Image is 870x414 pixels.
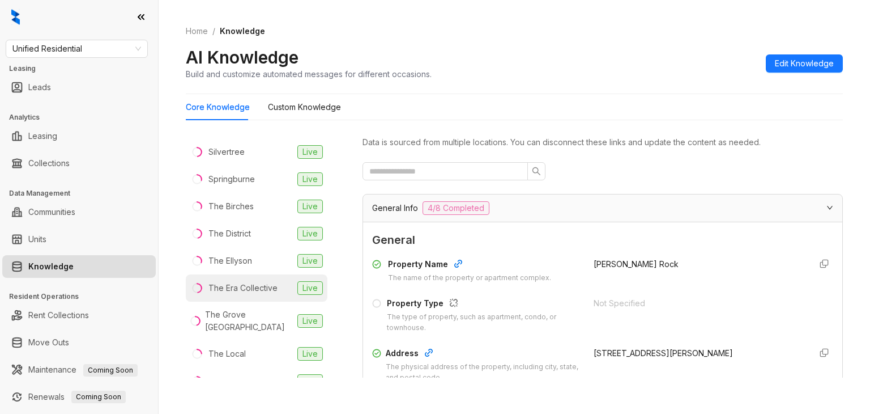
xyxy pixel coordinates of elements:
[2,331,156,354] li: Move Outs
[594,259,679,269] span: [PERSON_NAME] Rock
[2,76,156,99] li: Leads
[220,26,265,36] span: Knowledge
[208,146,245,158] div: Silvertree
[28,386,126,408] a: RenewalsComing Soon
[268,101,341,113] div: Custom Knowledge
[775,57,834,70] span: Edit Knowledge
[2,125,156,147] li: Leasing
[2,152,156,175] li: Collections
[9,64,158,74] h3: Leasing
[208,173,255,185] div: Springburne
[826,204,833,211] span: expanded
[297,200,323,213] span: Live
[208,255,252,267] div: The Ellyson
[2,386,156,408] li: Renewals
[594,347,801,360] div: [STREET_ADDRESS][PERSON_NAME]
[212,25,215,37] li: /
[386,347,580,362] div: Address
[2,358,156,381] li: Maintenance
[297,347,323,361] span: Live
[28,304,89,327] a: Rent Collections
[2,201,156,223] li: Communities
[28,76,51,99] a: Leads
[11,9,20,25] img: logo
[208,375,246,387] div: The Nova
[186,47,298,68] h2: AI Knowledge
[71,391,126,403] span: Coming Soon
[28,125,57,147] a: Leasing
[28,201,75,223] a: Communities
[766,54,843,73] button: Edit Knowledge
[372,231,833,249] span: General
[532,167,541,176] span: search
[297,314,323,328] span: Live
[2,255,156,278] li: Knowledge
[9,292,158,302] h3: Resident Operations
[2,228,156,251] li: Units
[297,172,323,186] span: Live
[362,136,843,149] div: Data is sourced from multiple locations. You can disconnect these links and update the content as...
[297,227,323,240] span: Live
[208,282,278,294] div: The Era Collective
[28,331,69,354] a: Move Outs
[363,195,842,222] div: General Info4/8 Completed
[9,112,158,122] h3: Analytics
[208,200,254,213] div: The Birches
[297,281,323,295] span: Live
[2,304,156,327] li: Rent Collections
[186,68,432,80] div: Build and customize automated messages for different occasions.
[297,374,323,388] span: Live
[423,201,489,215] span: 4/8 Completed
[594,297,801,310] div: Not Specified
[372,202,418,214] span: General Info
[186,101,250,113] div: Core Knowledge
[83,364,138,377] span: Coming Soon
[388,273,551,284] div: The name of the property or apartment complex.
[387,297,579,312] div: Property Type
[28,152,70,175] a: Collections
[208,348,246,360] div: The Local
[184,25,210,37] a: Home
[297,254,323,268] span: Live
[9,188,158,198] h3: Data Management
[208,227,251,240] div: The District
[297,145,323,159] span: Live
[28,255,74,278] a: Knowledge
[28,228,46,251] a: Units
[12,40,141,57] span: Unified Residential
[387,312,579,333] div: The type of property, such as apartment, condo, or townhouse.
[386,362,580,383] div: The physical address of the property, including city, state, and postal code.
[205,309,293,333] div: The Grove [GEOGRAPHIC_DATA]
[388,258,551,273] div: Property Name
